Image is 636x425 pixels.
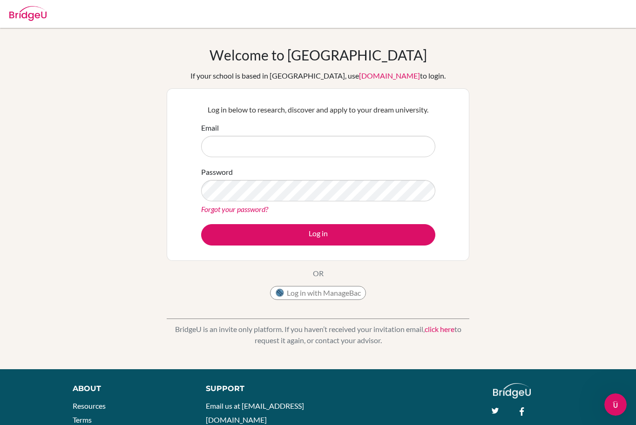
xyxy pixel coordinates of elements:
p: BridgeU is an invite only platform. If you haven’t received your invitation email, to request it ... [167,324,469,346]
a: [DOMAIN_NAME] [359,71,420,80]
a: Resources [73,401,106,410]
button: Log in [201,224,435,246]
label: Email [201,122,219,133]
img: Bridge-U [9,6,47,21]
p: OR [313,268,324,279]
h1: Welcome to [GEOGRAPHIC_DATA] [210,46,427,63]
div: Support [206,383,309,394]
iframe: Intercom live chat [604,393,627,416]
div: About [73,383,185,394]
a: Forgot your password? [201,205,268,213]
button: Log in with ManageBac [270,286,366,300]
a: click here [425,325,454,333]
img: logo_white@2x-f4f0deed5e89b7ecb1c2cc34c3e3d731f90f0f143d5ea2071677605dd97b5244.png [493,383,531,398]
label: Password [201,166,233,178]
a: Terms [73,415,92,424]
div: If your school is based in [GEOGRAPHIC_DATA], use to login. [190,70,446,81]
p: Log in below to research, discover and apply to your dream university. [201,104,435,115]
a: Email us at [EMAIL_ADDRESS][DOMAIN_NAME] [206,401,304,424]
